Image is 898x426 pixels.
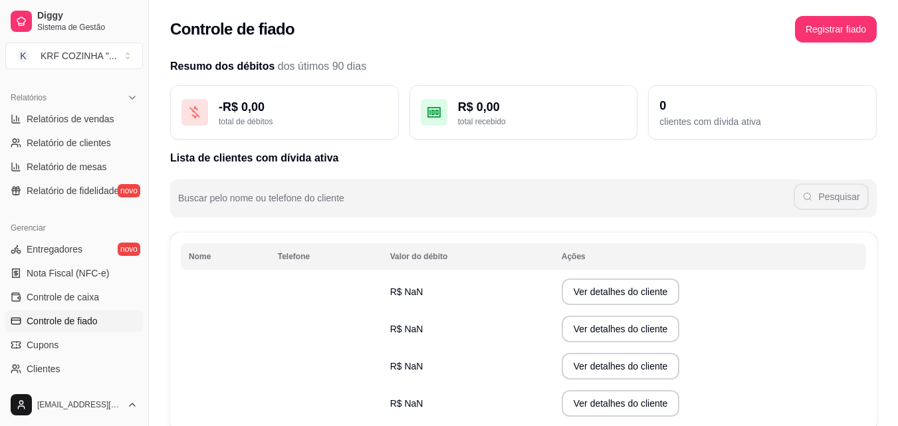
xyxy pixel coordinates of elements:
[181,243,270,270] th: Nome
[5,334,143,356] a: Cupons
[170,150,877,166] h2: Lista de clientes com dívida ativa
[27,362,60,375] span: Clientes
[27,160,107,173] span: Relatório de mesas
[562,390,680,417] button: Ver detalhes do cliente
[170,19,294,40] h2: Controle de fiado
[562,316,680,342] button: Ver detalhes do cliente
[659,115,865,128] div: clientes com dívida ativa
[554,243,866,270] th: Ações
[562,353,680,379] button: Ver detalhes do cliente
[17,49,30,62] span: K
[390,286,423,297] span: R$ NaN
[11,92,47,103] span: Relatórios
[5,156,143,177] a: Relatório de mesas
[219,116,388,127] div: total de débitos
[5,286,143,308] a: Controle de caixa
[5,239,143,260] a: Entregadoresnovo
[5,389,143,421] button: [EMAIL_ADDRESS][DOMAIN_NAME]
[5,310,143,332] a: Controle de fiado
[659,96,865,115] div: 0
[37,22,138,33] span: Sistema de Gestão
[37,10,138,22] span: Diggy
[458,98,627,116] div: R$ 0,00
[5,43,143,69] button: Select a team
[795,16,877,43] button: Registrar fiado
[5,180,143,201] a: Relatório de fidelidadenovo
[5,263,143,284] a: Nota Fiscal (NFC-e)
[219,98,388,116] div: - R$ 0,00
[5,217,143,239] div: Gerenciar
[41,49,117,62] div: KRF COZINHA " ...
[27,266,109,280] span: Nota Fiscal (NFC-e)
[5,382,143,403] a: Estoque
[170,58,877,74] h2: Resumo dos débitos
[5,358,143,379] a: Clientes
[390,398,423,409] span: R$ NaN
[178,197,794,210] input: Buscar pelo nome ou telefone do cliente
[458,116,627,127] div: total recebido
[270,243,382,270] th: Telefone
[37,399,122,410] span: [EMAIL_ADDRESS][DOMAIN_NAME]
[27,184,119,197] span: Relatório de fidelidade
[382,243,554,270] th: Valor do débito
[5,108,143,130] a: Relatórios de vendas
[27,338,58,352] span: Cupons
[27,112,114,126] span: Relatórios de vendas
[27,290,99,304] span: Controle de caixa
[27,136,111,150] span: Relatório de clientes
[278,60,366,72] span: dos útimos 90 dias
[562,278,680,305] button: Ver detalhes do cliente
[390,361,423,372] span: R$ NaN
[5,132,143,154] a: Relatório de clientes
[27,243,82,256] span: Entregadores
[27,314,98,328] span: Controle de fiado
[390,324,423,334] span: R$ NaN
[5,5,143,37] a: DiggySistema de Gestão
